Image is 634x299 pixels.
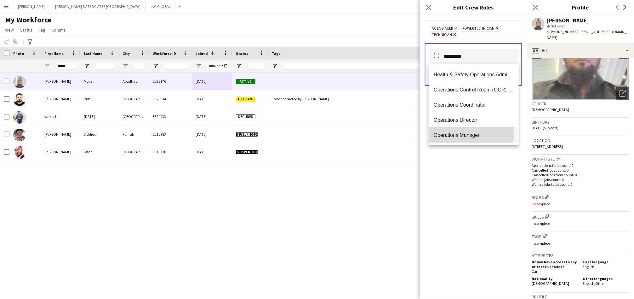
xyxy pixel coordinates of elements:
[26,38,34,46] app-action-btn: Advanced filters
[532,194,629,200] h3: Roles
[532,233,629,239] h3: Tags
[532,126,559,130] span: [DATE] (51 years)
[52,27,66,33] span: Comms
[272,51,280,56] span: Tags
[532,144,563,149] span: [STREET_ADDRESS]
[547,29,627,40] span: | [EMAIL_ADDRESS][DOMAIN_NAME]
[434,102,514,108] span: Operations Coordinator
[44,63,50,69] button: Open Filter Menu
[432,32,452,38] span: Technician
[13,111,26,124] img: wakeel Raja
[95,62,115,70] input: Last Name Filter Input
[434,72,514,78] span: Health & Safety Operations Administrator
[13,129,26,141] img: Shakeel Ahmed Siddiqui
[123,63,128,69] button: Open Filter Menu
[13,76,26,88] img: Akeel Mogal
[41,108,80,125] div: wakeel
[532,177,629,182] p: Worked jobs count: 0
[164,62,188,70] input: Workforce ID Filter Input
[80,108,119,125] div: [DATE]
[80,143,119,161] div: Khan
[41,143,80,161] div: [PERSON_NAME]
[207,62,228,70] input: Joined Filter Input
[247,62,264,70] input: Status Filter Input
[56,62,76,70] input: First Name Filter Input
[119,108,149,125] div: [GEOGRAPHIC_DATA]
[119,143,149,161] div: [GEOGRAPHIC_DATA]
[41,73,80,90] div: [PERSON_NAME]
[5,15,51,25] span: My Workforce
[41,90,80,108] div: [PERSON_NAME]
[583,260,629,264] h5: First language
[123,51,130,56] span: City
[192,126,232,143] div: [DATE]
[153,63,158,69] button: Open Filter Menu
[196,63,201,69] button: Open Filter Menu
[5,27,14,33] span: View
[236,79,255,84] span: Active
[80,90,119,108] div: Butt
[149,90,192,108] div: EE25034
[149,73,192,90] div: EE28176
[283,62,526,70] input: Tags Filter Input
[84,51,102,56] span: Last Name
[432,26,453,31] span: AC Engineer
[192,73,232,90] div: [DATE]
[583,264,595,269] span: English
[532,213,629,220] h3: Skills
[80,126,119,143] div: Siddiqui
[420,3,527,11] h3: Edit Crew Roles
[3,26,16,34] a: View
[532,138,629,143] h3: Location
[532,241,629,246] p: Incomplete
[13,51,24,56] span: Photo
[268,90,530,108] div: To be contacted by [PERSON_NAME]
[527,43,634,58] div: Bio
[80,73,119,90] div: Mogal
[434,117,514,123] span: Operations Director
[44,51,64,56] span: First Name
[50,0,146,13] button: [PERSON_NAME] & ASSOCIATES [GEOGRAPHIC_DATA]
[532,221,629,226] p: Incomplete
[119,73,149,90] div: Abudhabi
[13,0,50,13] button: [PERSON_NAME]
[596,281,605,286] span: Other
[527,3,634,11] h3: Profile
[532,276,578,281] h5: Nationality
[532,107,569,112] span: [DEMOGRAPHIC_DATA]
[532,281,569,286] span: [DEMOGRAPHIC_DATA]
[134,62,145,70] input: City Filter Input
[236,51,248,56] span: Status
[532,260,578,269] h5: Do you have access to any of these vehicles?
[616,87,629,100] div: Open photos pop-in
[547,18,589,23] div: [PERSON_NAME]
[462,26,494,31] span: Power Technician
[13,93,26,106] img: Muhammad shakeel Butt
[84,63,89,69] button: Open Filter Menu
[39,27,45,33] span: Tag
[434,132,514,138] span: Operations Manager
[36,26,48,34] a: Tag
[13,146,26,159] img: Shakeel Khan
[119,126,149,143] div: Fujirah
[434,87,514,93] span: Operations Control Room (OCR) Coordinator
[272,63,277,69] button: Open Filter Menu
[149,143,192,161] div: EE10218
[236,114,255,119] span: Declined
[196,51,208,56] span: Joined
[41,126,80,143] div: [PERSON_NAME]
[20,27,32,33] span: Status
[532,182,629,187] p: Worked jobs total count: 0
[532,269,538,274] span: Car
[236,63,242,69] button: Open Filter Menu
[49,26,68,34] a: Comms
[547,29,580,34] span: t. [PHONE_NUMBER]
[532,163,629,168] p: Applications total count: 0
[532,119,629,125] h3: Birthday
[149,108,192,125] div: EE24933
[532,253,629,258] h3: Attributes
[192,143,232,161] div: [DATE]
[236,132,258,137] span: Suspended
[192,90,232,108] div: [DATE]
[583,281,596,286] span: English ,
